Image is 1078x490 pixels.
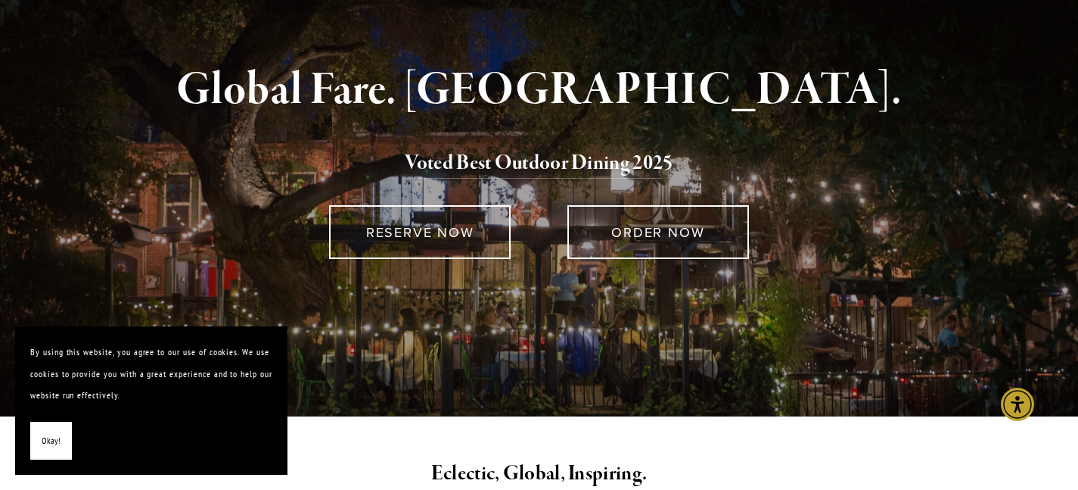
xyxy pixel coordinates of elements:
[176,61,902,119] strong: Global Fare. [GEOGRAPHIC_DATA].
[104,148,975,179] h2: 5
[30,422,72,460] button: Okay!
[30,342,272,407] p: By using this website, you agree to our use of cookies. We use cookies to provide you with a grea...
[104,458,975,490] h2: Eclectic, Global, Inspiring.
[15,326,287,475] section: Cookie banner
[405,150,663,179] a: Voted Best Outdoor Dining 202
[567,205,749,259] a: ORDER NOW
[42,430,61,452] span: Okay!
[1001,388,1034,421] div: Accessibility Menu
[329,205,511,259] a: RESERVE NOW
